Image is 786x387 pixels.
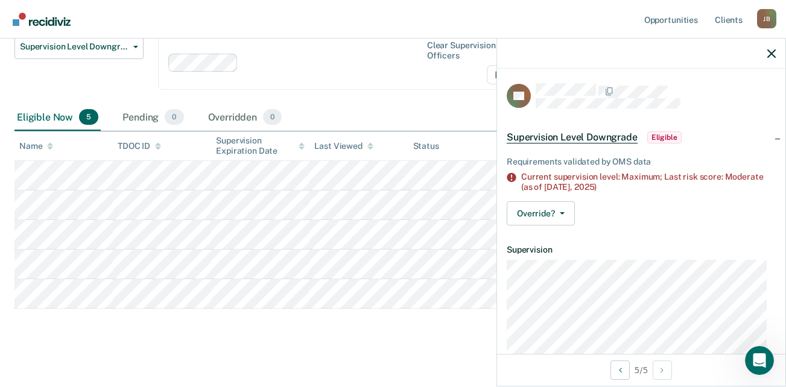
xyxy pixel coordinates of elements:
iframe: Intercom live chat [745,346,774,375]
span: Eligible [647,131,682,143]
div: Supervision Level DowngradeEligible [497,118,785,157]
div: 5 / 5 [497,354,785,386]
button: Next Opportunity [653,360,672,380]
div: Name [19,141,53,151]
span: 0 [263,109,282,125]
div: Last Viewed [314,141,373,151]
div: J B [757,9,776,28]
img: Recidiviz [13,13,71,26]
div: Eligible Now [14,104,101,131]
div: Clear supervision officers [427,40,526,61]
span: 2025) [574,182,597,192]
span: 0 [165,109,183,125]
button: Previous Opportunity [610,360,630,380]
div: Overridden [206,104,285,131]
div: Current supervision level: Maximum; Last risk score: Moderate (as of [DATE], [521,172,776,192]
div: Requirements validated by OMS data [507,157,776,167]
button: Override? [507,201,575,225]
span: 5 [79,109,98,125]
dt: Supervision [507,245,776,255]
div: Supervision Expiration Date [216,136,305,156]
div: TDOC ID [118,141,161,151]
span: Supervision Level Downgrade [20,42,128,52]
div: Status [413,141,439,151]
button: Profile dropdown button [757,9,776,28]
span: Supervision Level Downgrade [507,131,638,143]
span: D61 [487,65,528,84]
div: Pending [120,104,186,131]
